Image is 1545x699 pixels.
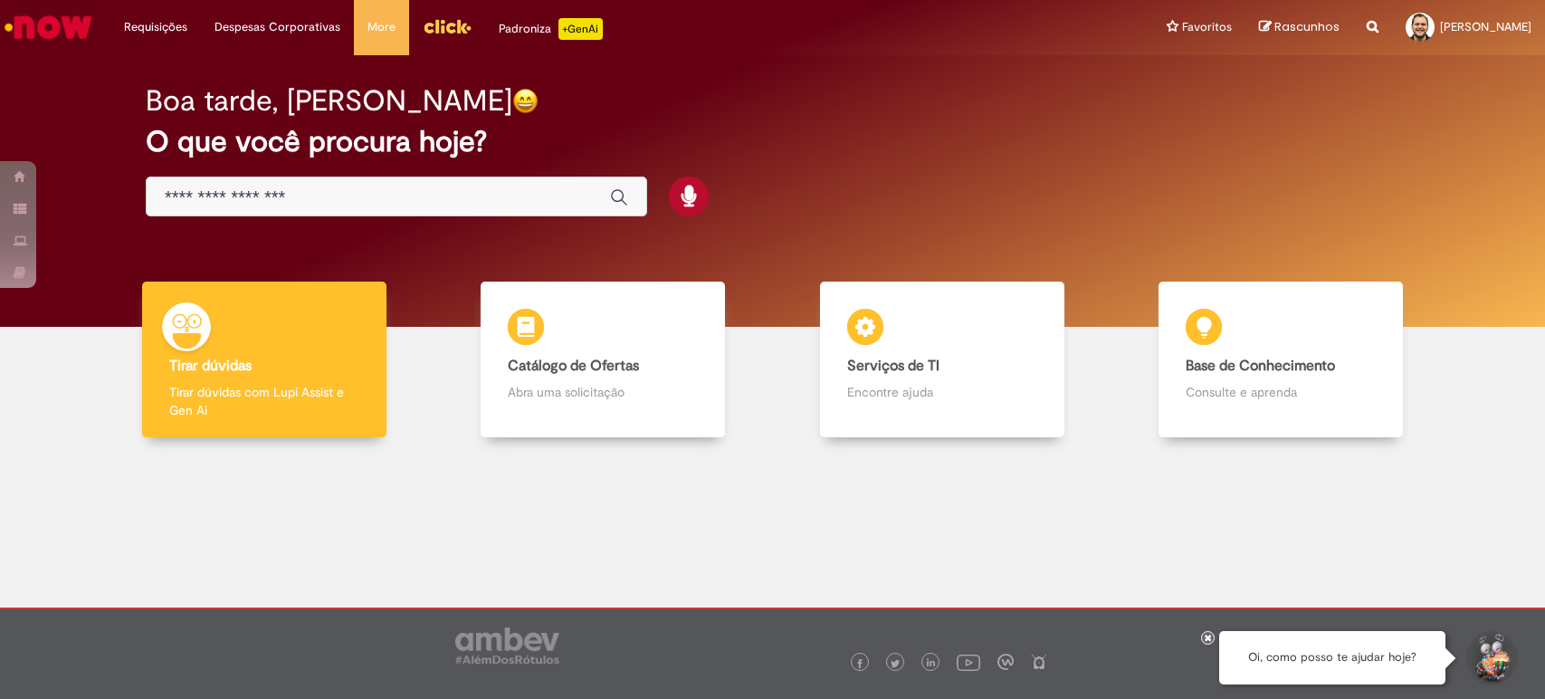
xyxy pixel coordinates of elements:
img: happy-face.png [512,88,539,114]
img: logo_footer_twitter.png [891,659,900,668]
p: Consulte e aprenda [1186,383,1376,401]
b: Tirar dúvidas [169,357,252,375]
img: ServiceNow [2,9,95,45]
span: Favoritos [1182,18,1232,36]
a: Rascunhos [1259,19,1340,36]
span: Requisições [124,18,187,36]
span: [PERSON_NAME] [1440,19,1531,34]
a: Tirar dúvidas Tirar dúvidas com Lupi Assist e Gen Ai [95,282,434,438]
h2: Boa tarde, [PERSON_NAME] [146,85,512,117]
p: Tirar dúvidas com Lupi Assist e Gen Ai [169,383,359,419]
div: Oi, como posso te ajudar hoje? [1219,631,1445,685]
a: Catálogo de Ofertas Abra uma solicitação [434,282,772,438]
img: logo_footer_youtube.png [957,650,980,674]
span: Rascunhos [1274,18,1340,35]
div: Padroniza [499,18,603,40]
h2: O que você procura hoje? [146,126,1399,158]
a: Serviços de TI Encontre ajuda [773,282,1111,438]
img: click_logo_yellow_360x200.png [423,13,472,40]
a: Base de Conhecimento Consulte e aprenda [1111,282,1450,438]
img: logo_footer_linkedin.png [927,658,936,669]
img: logo_footer_naosei.png [1031,654,1047,670]
span: More [367,18,396,36]
img: logo_footer_workplace.png [997,654,1014,670]
img: logo_footer_ambev_rotulo_gray.png [455,627,559,664]
button: Iniciar Conversa de Suporte [1464,631,1518,685]
b: Catálogo de Ofertas [508,357,639,375]
b: Base de Conhecimento [1186,357,1335,375]
p: +GenAi [558,18,603,40]
b: Serviços de TI [847,357,939,375]
p: Encontre ajuda [847,383,1037,401]
img: logo_footer_facebook.png [855,659,864,668]
p: Abra uma solicitação [508,383,698,401]
span: Despesas Corporativas [215,18,340,36]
